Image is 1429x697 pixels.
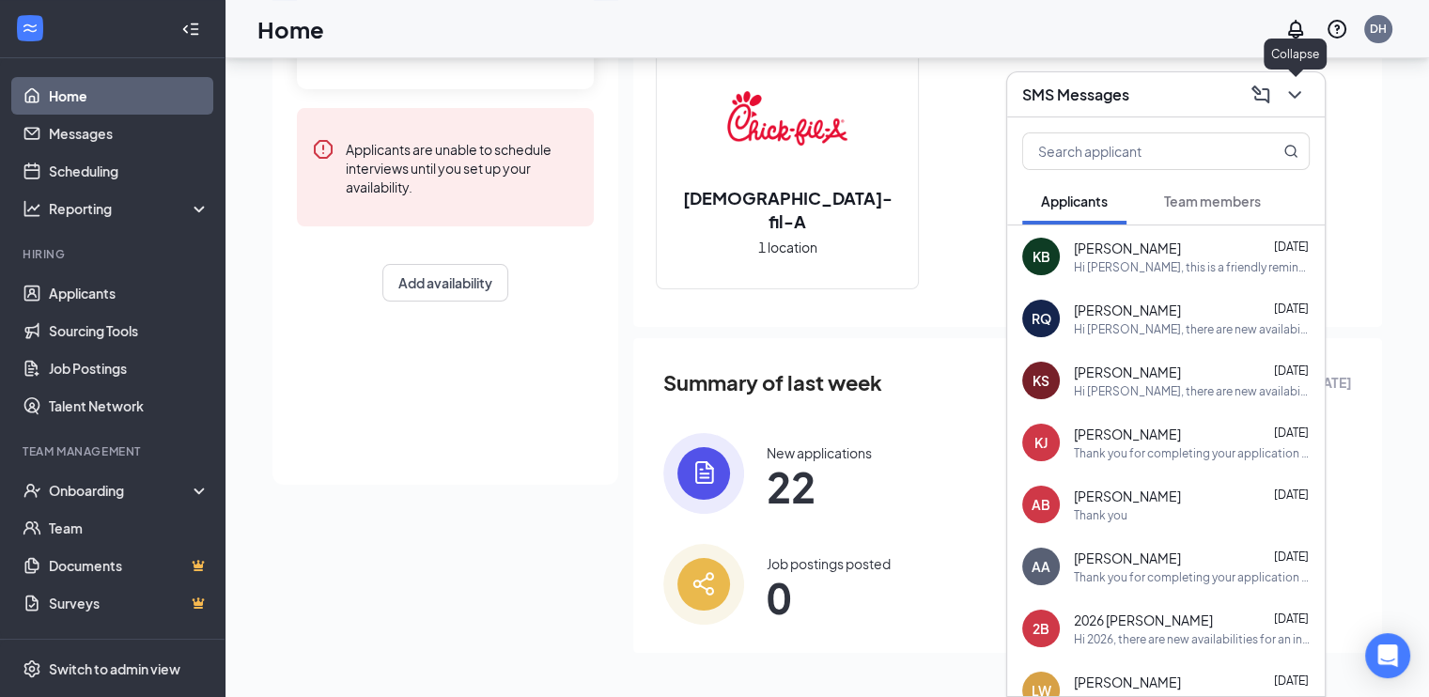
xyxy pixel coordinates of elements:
a: Messages [49,115,210,152]
span: Team members [1164,193,1261,209]
a: Scheduling [49,152,210,190]
div: Applicants are unable to schedule interviews until you set up your availability. [346,138,579,196]
svg: UserCheck [23,481,41,500]
div: KS [1033,371,1049,390]
div: Thank you [1074,507,1127,523]
div: Hi 2026, there are new availabilities for an interview. This is a reminder to schedule your inter... [1074,631,1310,647]
span: 0 [767,581,891,614]
div: Team Management [23,443,206,459]
span: [PERSON_NAME] [1074,673,1181,691]
span: Summary of last week [663,366,882,399]
img: Chick-fil-A [727,58,847,178]
span: [DATE] [1274,302,1309,316]
span: [DATE] [1274,488,1309,502]
h1: Home [257,13,324,45]
div: Hi [PERSON_NAME], this is a friendly reminder. Your interview with [DEMOGRAPHIC_DATA]-fil-A for F... [1074,259,1310,275]
a: Talent Network [49,387,210,425]
div: KJ [1034,433,1048,452]
span: [DATE] [1274,364,1309,378]
span: [PERSON_NAME] [1074,363,1181,381]
h2: [DEMOGRAPHIC_DATA]-fil-A [657,186,918,233]
div: AB [1032,495,1050,514]
button: ComposeMessage [1246,80,1276,110]
div: Onboarding [49,481,194,500]
div: Thank you for completing your application for the Back of House Team Member position. We will rev... [1074,569,1310,585]
span: [DATE] [1274,674,1309,688]
span: [DATE] [1274,550,1309,564]
div: Open Intercom Messenger [1365,633,1410,678]
h3: SMS Messages [1022,85,1129,105]
svg: ComposeMessage [1250,84,1272,106]
svg: MagnifyingGlass [1283,144,1298,159]
span: [PERSON_NAME] [1074,425,1181,443]
a: SurveysCrown [49,584,210,622]
div: 2B [1033,619,1049,638]
span: 1 location [758,237,817,257]
span: [DATE] [1274,612,1309,626]
span: Applicants [1041,193,1108,209]
div: New applications [767,443,872,462]
input: Search applicant [1023,133,1246,169]
svg: QuestionInfo [1326,18,1348,40]
div: Reporting [49,199,210,218]
span: [PERSON_NAME] [1074,239,1181,257]
svg: WorkstreamLogo [21,19,39,38]
svg: ChevronDown [1283,84,1306,106]
span: [PERSON_NAME] [1074,301,1181,319]
a: Home [49,77,210,115]
span: [PERSON_NAME] [1074,487,1181,505]
div: RQ [1032,309,1051,328]
span: [DATE] [1274,240,1309,254]
svg: Error [312,138,334,161]
img: icon [663,433,744,514]
button: Add availability [382,264,508,302]
svg: Notifications [1284,18,1307,40]
img: icon [663,544,744,625]
svg: Analysis [23,199,41,218]
div: KB [1033,247,1050,266]
div: Collapse [1264,39,1327,70]
span: [PERSON_NAME] [1074,549,1181,567]
div: Hi [PERSON_NAME], there are new availabilities for an interview. This is a reminder to schedule y... [1074,321,1310,337]
span: 22 [767,470,872,503]
div: DH [1370,21,1387,37]
button: ChevronDown [1280,80,1310,110]
a: Applicants [49,274,210,312]
div: Switch to admin view [49,659,180,678]
div: Thank you for completing your application for the Front of House Team Member position. We will re... [1074,445,1310,461]
span: [DATE] [1274,426,1309,440]
a: Sourcing Tools [49,312,210,349]
div: Hiring [23,246,206,262]
svg: Collapse [181,20,200,39]
div: Job postings posted [767,554,891,573]
div: AA [1032,557,1050,576]
div: Hi [PERSON_NAME], there are new availabilities for an interview. This is a reminder to schedule y... [1074,383,1310,399]
span: 2026 [PERSON_NAME] [1074,611,1213,629]
a: Team [49,509,210,547]
a: Job Postings [49,349,210,387]
svg: Settings [23,659,41,678]
a: DocumentsCrown [49,547,210,584]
